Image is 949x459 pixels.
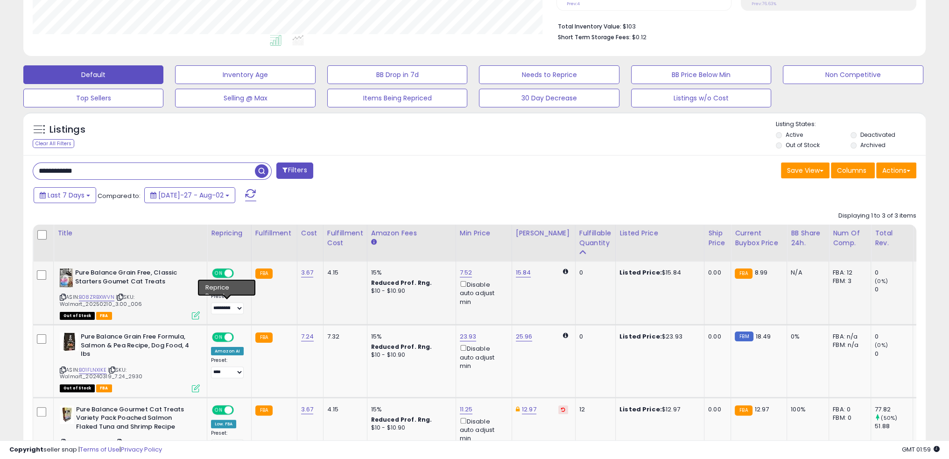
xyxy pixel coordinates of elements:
span: 8.99 [755,268,768,277]
small: FBA [255,332,273,343]
button: Inventory Age [175,65,315,84]
div: $15.84 [619,268,697,277]
div: N/A [791,268,822,277]
button: 30 Day Decrease [479,89,619,107]
div: Amazon AI [211,347,244,355]
div: [PERSON_NAME] [516,228,571,238]
b: Pure Balance Grain Free Formula, Salmon & Pea Recipe, Dog Food, 4 lbs [81,332,194,361]
div: FBA: 0 [833,405,864,414]
button: Default [23,65,163,84]
small: FBA [255,405,273,416]
div: 0 [579,332,608,341]
b: Total Inventory Value: [558,22,621,30]
li: $103 [558,20,909,31]
div: ASIN: [60,332,200,391]
small: Amazon Fees. [371,238,377,247]
a: 23.93 [460,332,477,341]
a: B01FLNXIKE [79,366,106,374]
small: FBA [255,268,273,279]
span: All listings that are currently out of stock and unavailable for purchase on Amazon [60,312,95,320]
div: FBM: 3 [833,277,864,285]
button: Listings w/o Cost [631,89,771,107]
div: Listed Price [619,228,700,238]
span: OFF [232,269,247,277]
div: Clear All Filters [33,139,74,148]
span: Last 7 Days [48,191,84,200]
b: Listed Price: [619,332,662,341]
div: $10 - $10.90 [371,351,449,359]
img: 51T5Ji3bLbL._SL40_.jpg [60,268,73,287]
span: Columns [837,166,866,175]
span: OFF [232,333,247,341]
span: ON [213,406,225,414]
small: FBM [735,332,753,341]
div: Disable auto adjust min [460,343,505,370]
div: Amazon Fees [371,228,452,238]
span: | SKU: Walmart_20240319_7.24_2930 [60,366,142,380]
a: 11.25 [460,405,473,414]
div: 0 [875,268,913,277]
div: 4.15 [327,268,360,277]
div: Fulfillment Cost [327,228,363,248]
div: Displaying 1 to 3 of 3 items [838,212,916,220]
p: Listing States: [776,120,926,129]
div: $12.97 [619,405,697,414]
div: Low. FBA [211,420,236,428]
div: 4.15 [327,405,360,414]
div: FBA: n/a [833,332,864,341]
a: 3.67 [301,405,314,414]
small: (0%) [875,277,888,285]
span: $0.12 [632,33,647,42]
a: 7.52 [460,268,472,277]
label: Out of Stock [786,141,820,149]
button: Columns [831,162,875,178]
b: Reduced Prof. Rng. [371,416,432,424]
span: All listings that are currently out of stock and unavailable for purchase on Amazon [60,384,95,392]
span: 18.49 [756,332,771,341]
div: $23.93 [619,332,697,341]
div: Current Buybox Price [735,228,783,248]
a: 25.96 [516,332,533,341]
div: Fulfillable Quantity [579,228,612,248]
div: 77.82 [875,405,913,414]
div: 15% [371,332,449,341]
a: Privacy Policy [121,445,162,454]
small: Prev: 76.63% [751,1,776,7]
div: Ship Price [708,228,727,248]
span: FBA [96,384,112,392]
div: 12 [579,405,608,414]
img: 41D49rVaHlL._SL40_.jpg [60,405,74,424]
h5: Listings [49,123,85,136]
b: Reduced Prof. Rng. [371,343,432,351]
div: 0 [875,350,913,358]
div: Disable auto adjust min [460,416,505,443]
img: 41WCunx1Y5L._SL40_.jpg [60,332,78,351]
button: BB Price Below Min [631,65,771,84]
div: Repricing [211,228,247,238]
div: 100% [791,405,822,414]
div: FBA: 12 [833,268,864,277]
button: Save View [781,162,829,178]
div: Preset: [211,430,244,451]
div: Win BuyBox [211,283,244,291]
div: Total Rev. [875,228,909,248]
span: Compared to: [98,191,141,200]
div: BB Share 24h. [791,228,825,248]
span: | SKU: Walmart_20250210_3.00_006 [60,293,142,307]
a: Terms of Use [80,445,120,454]
button: Actions [876,162,916,178]
div: seller snap | | [9,445,162,454]
b: Listed Price: [619,268,662,277]
strong: Copyright [9,445,43,454]
div: 51.88 [875,422,913,431]
div: Min Price [460,228,508,238]
a: B08ZRBXWVN [79,293,114,301]
div: 0.00 [708,332,724,341]
div: 0.00 [708,405,724,414]
div: 0 [875,285,913,294]
div: 0% [791,332,822,341]
small: (50%) [881,414,897,422]
div: $10 - $10.90 [371,287,449,295]
b: Short Term Storage Fees: [558,33,631,41]
a: 3.67 [301,268,314,277]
